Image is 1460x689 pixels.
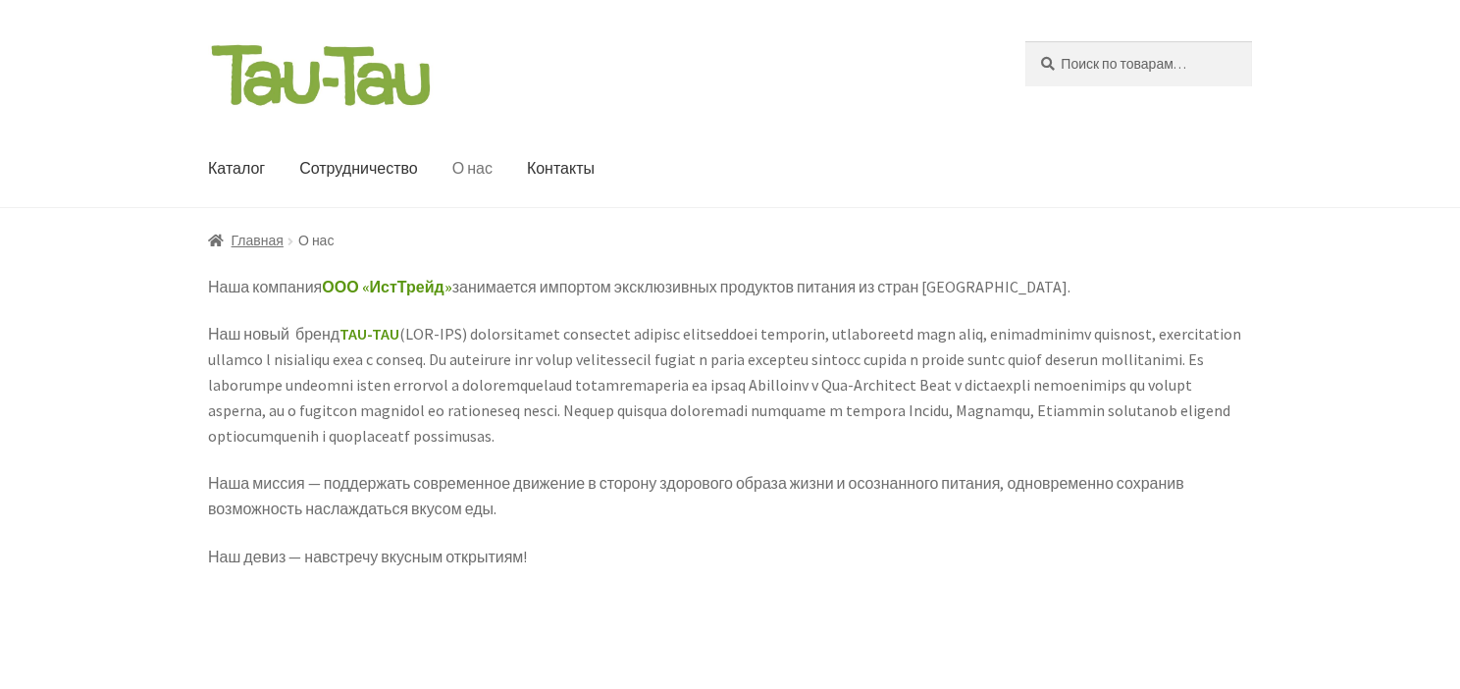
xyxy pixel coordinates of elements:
input: Поиск по товарам… [1025,41,1252,86]
strong: TAU-TAU [339,324,399,344]
p: Наша компания занимается импортом эксклюзивных продуктов питания из стран [GEOGRAPHIC_DATA]. [208,275,1252,300]
a: Главная [208,232,284,249]
nav: О нас [208,230,1252,252]
nav: Основное меню [208,131,979,207]
a: Сотрудничество [284,131,434,207]
img: Tau-Tau [208,41,434,109]
a: Каталог [192,131,281,207]
strong: ООО «ИстТрейд» [322,277,451,296]
a: О нас [437,131,508,207]
p: Наша миссия — поддержать современное движение в сторону здорового образа жизни и осознанного пита... [208,471,1252,522]
a: Контакты [511,131,610,207]
p: Наш девиз — навстречу вкусным открытиям! [208,545,1252,570]
span: / [284,230,298,252]
p: Наш новый бренд (LOR-IPS) dolorsitamet consectet adipisc elitseddoei temporin, utlaboreetd magn a... [208,322,1252,449]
